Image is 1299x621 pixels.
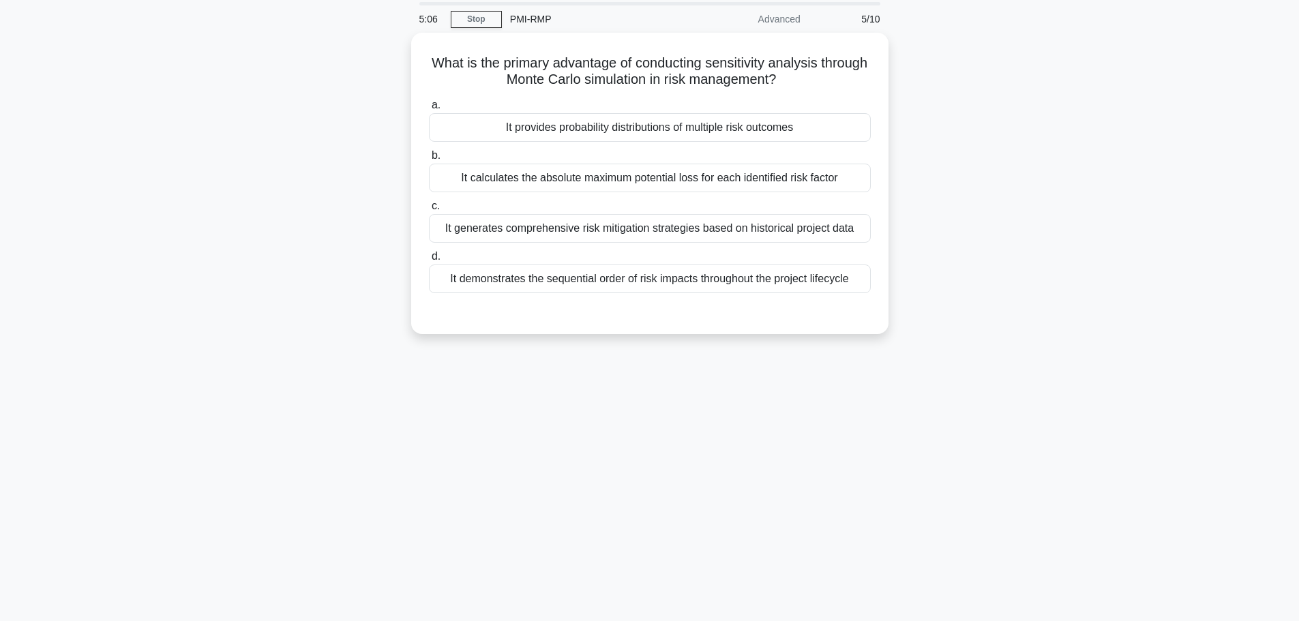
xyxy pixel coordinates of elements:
div: It provides probability distributions of multiple risk outcomes [429,113,871,142]
h5: What is the primary advantage of conducting sensitivity analysis through Monte Carlo simulation i... [428,55,872,89]
div: PMI-RMP [502,5,689,33]
div: 5:06 [411,5,451,33]
span: a. [432,99,441,110]
a: Stop [451,11,502,28]
span: c. [432,200,440,211]
span: b. [432,149,441,161]
span: d. [432,250,441,262]
div: Advanced [689,5,809,33]
div: It demonstrates the sequential order of risk impacts throughout the project lifecycle [429,264,871,293]
div: It calculates the absolute maximum potential loss for each identified risk factor [429,164,871,192]
div: 5/10 [809,5,889,33]
div: It generates comprehensive risk mitigation strategies based on historical project data [429,214,871,243]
